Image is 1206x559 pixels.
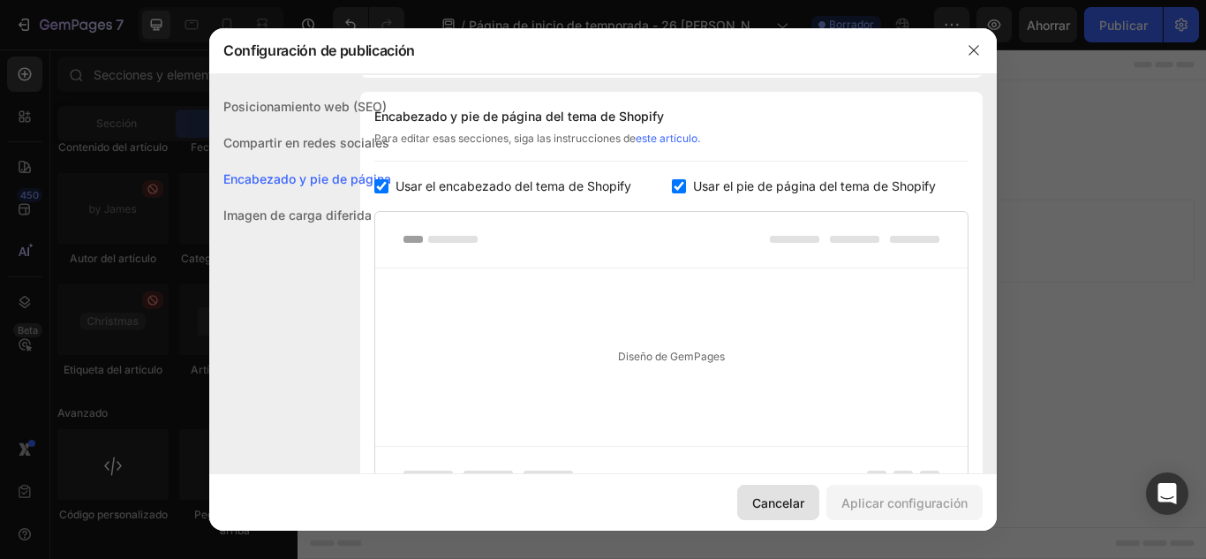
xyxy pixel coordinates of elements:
button: Aplicar configuración [826,485,983,520]
font: Aplicar configuración [841,495,968,510]
font: Usar el encabezado del tema de Shopify [396,178,631,193]
font: Para editar esas secciones, siga las instrucciones de [374,132,636,145]
span: inspired by CRO experts [331,227,452,243]
div: Generate layout [479,205,571,223]
div: Add blank section [607,205,715,223]
font: Posicionamiento web (SEO) [223,99,387,114]
button: Cancelar [737,485,819,520]
font: Encabezado y pie de página [223,171,391,186]
span: then drag & drop elements [594,227,726,243]
font: Cancelar [752,495,804,510]
div: Abrir Intercom Messenger [1146,472,1188,515]
a: este artículo. [636,132,700,145]
div: Choose templates [340,205,447,223]
span: from URL or image [476,227,570,243]
font: Diseño de GemPages [618,350,725,363]
font: Imagen de carga diferida [223,208,372,223]
font: Configuración de publicación [223,42,415,59]
font: Encabezado y pie de página del tema de Shopify [374,109,664,124]
font: Compartir en redes sociales [223,135,389,150]
span: Add section [488,165,572,184]
font: Usar el pie de página del tema de Shopify [693,178,936,193]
